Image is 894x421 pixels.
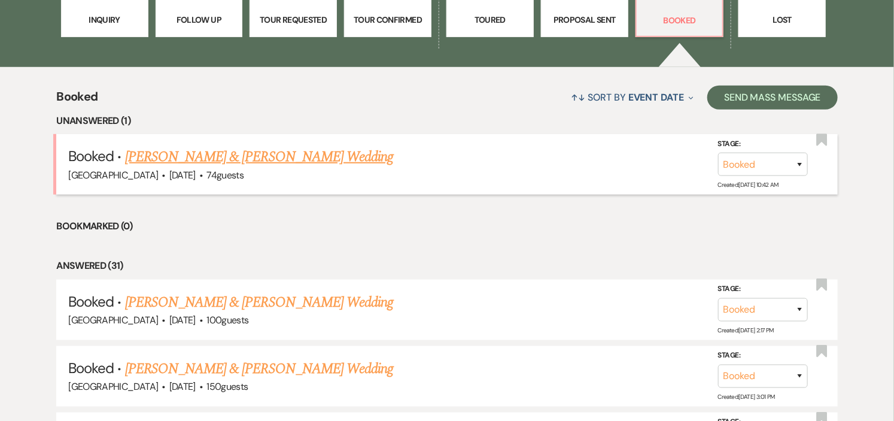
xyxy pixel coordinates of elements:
a: [PERSON_NAME] & [PERSON_NAME] Wedding [125,292,393,313]
p: Lost [746,13,818,26]
li: Bookmarked (0) [56,219,838,234]
span: [GEOGRAPHIC_DATA] [68,314,158,326]
span: Booked [56,87,98,113]
li: Answered (31) [56,258,838,274]
span: 100 guests [206,314,248,326]
p: Follow Up [163,13,235,26]
span: [GEOGRAPHIC_DATA] [68,380,158,393]
button: Send Mass Message [707,86,838,110]
li: Unanswered (1) [56,113,838,129]
label: Stage: [718,283,808,296]
p: Toured [454,13,526,26]
span: 74 guests [206,169,244,181]
button: Sort By Event Date [567,81,698,113]
span: 150 guests [206,380,248,393]
span: Booked [68,292,114,311]
span: [DATE] [169,380,196,393]
p: Proposal Sent [549,13,621,26]
p: Tour Confirmed [352,13,424,26]
a: [PERSON_NAME] & [PERSON_NAME] Wedding [125,358,393,380]
span: [GEOGRAPHIC_DATA] [68,169,158,181]
span: Booked [68,359,114,377]
a: [PERSON_NAME] & [PERSON_NAME] Wedding [125,146,393,168]
span: Created: [DATE] 2:17 PM [718,326,774,334]
span: Created: [DATE] 3:01 PM [718,393,775,401]
span: Booked [68,147,114,165]
span: Event Date [628,91,684,104]
p: Tour Requested [257,13,329,26]
p: Inquiry [69,13,141,26]
span: [DATE] [169,169,196,181]
label: Stage: [718,349,808,362]
span: ↑↓ [571,91,586,104]
span: [DATE] [169,314,196,326]
label: Stage: [718,138,808,151]
p: Booked [644,14,716,27]
span: Created: [DATE] 10:42 AM [718,181,779,189]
